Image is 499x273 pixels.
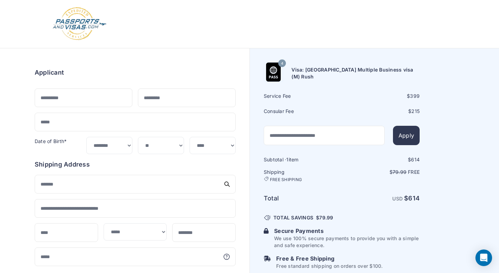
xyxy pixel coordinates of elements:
div: $ [342,156,420,163]
span: TOTAL SAVINGS [273,214,313,221]
p: We use 100% secure payments to provide you with a simple and safe experience. [274,235,420,249]
span: 614 [408,195,420,202]
div: $ [342,93,420,100]
h6: Shipping Address [35,160,236,169]
img: Logo [52,7,107,41]
span: $ [316,214,333,221]
h6: Secure Payments [274,227,420,235]
span: 79.99 [319,215,333,220]
span: FREE SHIPPING [270,177,302,182]
h6: Service Fee [264,93,341,100]
h6: Subtotal · item [264,156,341,163]
div: Open Intercom Messenger [475,250,492,266]
img: Product Name [264,63,283,81]
p: $ [342,169,420,176]
span: USD [392,196,403,201]
span: 79.99 [393,169,406,175]
button: Apply [393,126,420,145]
div: $ [342,108,420,115]
span: 4 [281,59,283,68]
label: Date of Birth* [35,138,67,144]
span: Free [408,169,420,175]
h6: Free & Free Shipping [276,254,383,263]
h6: Applicant [35,68,64,77]
h6: Shipping [264,169,341,182]
h6: Total [264,194,341,203]
p: Free standard shipping on orders over $100. [276,263,383,270]
svg: More information [223,253,230,260]
span: 1 [286,157,288,162]
span: 215 [411,108,420,114]
h6: Visa: [GEOGRAPHIC_DATA] Multiple Business visa (M) Rush [291,66,420,80]
h6: Consular Fee [264,108,341,115]
span: 614 [411,157,420,162]
strong: $ [404,195,420,202]
span: 399 [410,93,420,99]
